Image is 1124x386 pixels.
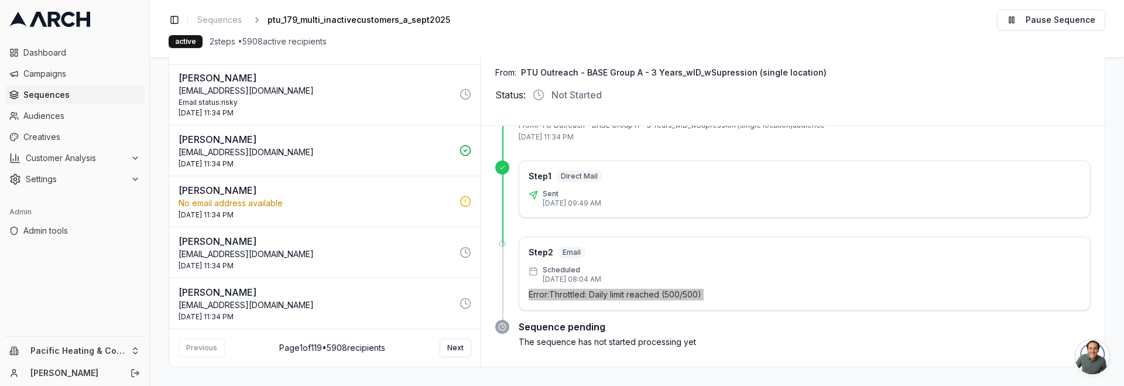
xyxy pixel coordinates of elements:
button: [PERSON_NAME][EMAIL_ADDRESS][DOMAIN_NAME][DATE] 11:34 PM [169,278,481,329]
div: Open chat [1075,339,1110,374]
span: Direct Mail [556,170,602,182]
span: Customer Analysis [26,152,126,164]
p: Step 2 [529,247,553,258]
button: [PERSON_NAME][EMAIL_ADDRESS][DOMAIN_NAME][DATE] 11:34 PM [169,227,481,278]
div: active [169,35,203,48]
span: Settings [26,173,126,185]
p: [PERSON_NAME] [179,71,453,85]
a: Admin tools [5,221,145,240]
button: Customer Analysis [5,149,145,168]
span: 2 steps • 5908 active recipients [210,36,327,47]
p: The sequence has not started processing yet [519,336,1091,348]
span: Not Started [551,88,602,102]
span: From: [495,67,516,78]
span: PTU Outreach - BASE Group A - 3 Years_wID_wSupression (single location) [521,67,827,78]
p: [EMAIL_ADDRESS][DOMAIN_NAME] [179,85,453,97]
p: No email address available [179,197,453,209]
button: Log out [127,365,143,381]
p: [PERSON_NAME] [179,285,453,299]
p: [DATE] 11:34 PM [519,132,1091,142]
p: Error: Throttled: Daily limit reached (500/500) [529,289,1081,300]
p: Sent [543,189,601,199]
a: Sequences [193,12,246,28]
span: Sequences [23,89,140,101]
span: Audiences [23,110,140,122]
span: Page 1 of 119 • 5908 recipients [279,342,385,354]
p: Step 1 [529,170,551,182]
span: ptu_179_multi_inactivecustomers_a_sept2025 [268,14,450,26]
span: Pacific Heating & Cooling [30,346,126,356]
p: [PERSON_NAME] [179,183,453,197]
p: [PERSON_NAME] [179,234,453,248]
a: Creatives [5,128,145,146]
div: Email status: risky [179,98,453,107]
button: Settings [5,170,145,189]
span: [DATE] 11:34 PM [179,159,234,169]
button: [PERSON_NAME][EMAIL_ADDRESS][DOMAIN_NAME]Email status:risky[DATE] 11:34 PM [169,64,481,125]
p: [EMAIL_ADDRESS][DOMAIN_NAME] [179,248,453,260]
span: Campaigns [23,68,140,80]
span: [DATE] 11:34 PM [179,210,234,220]
button: [PERSON_NAME][EMAIL_ADDRESS][DOMAIN_NAME][DATE] 11:34 PM [169,125,481,176]
span: Creatives [23,131,140,143]
button: [PERSON_NAME]No email address available[DATE] 11:34 PM [169,176,481,227]
span: [DATE] 11:34 PM [179,108,234,118]
button: Next [440,339,471,357]
a: Sequences [5,86,145,104]
p: [EMAIL_ADDRESS][DOMAIN_NAME] [179,146,453,158]
nav: breadcrumb [193,12,469,28]
span: [DATE] 11:34 PM [179,261,234,271]
div: Admin [5,203,145,221]
span: Admin tools [23,225,140,237]
span: Sequences [197,14,242,26]
a: Campaigns [5,64,145,83]
a: [PERSON_NAME] [30,367,118,379]
p: [PERSON_NAME] [179,132,453,146]
span: Dashboard [23,47,140,59]
p: [EMAIL_ADDRESS][DOMAIN_NAME] [179,299,453,311]
button: Pacific Heating & Cooling [5,341,145,360]
span: Status: [495,88,526,102]
p: Sequence pending [519,320,1091,334]
button: Pause Sequence [997,9,1105,30]
p: Scheduled [543,265,601,275]
span: Email [558,247,585,258]
a: Audiences [5,107,145,125]
p: [DATE] 08:04 AM [543,275,601,284]
a: Dashboard [5,43,145,62]
p: [DATE] 09:49 AM [543,199,601,208]
span: [DATE] 11:34 PM [179,312,234,322]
